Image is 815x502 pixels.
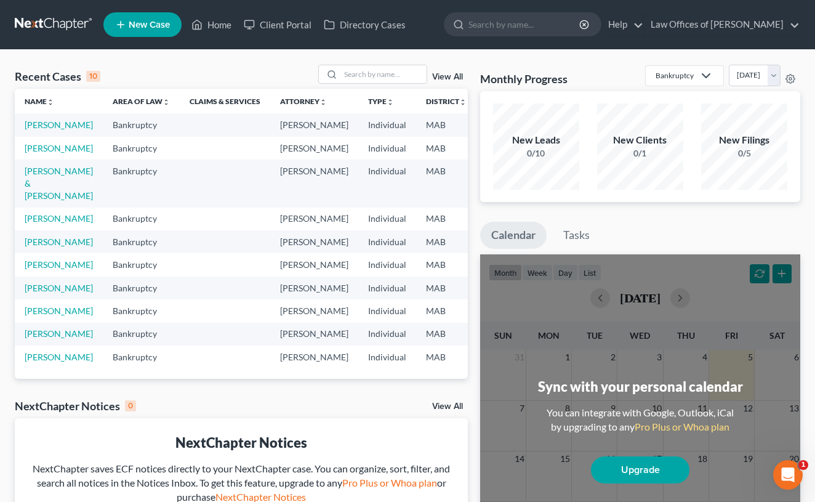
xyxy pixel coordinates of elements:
[103,299,180,322] td: Bankruptcy
[270,253,358,276] td: [PERSON_NAME]
[591,456,689,484] a: Upgrade
[459,99,467,106] i: unfold_more
[270,323,358,346] td: [PERSON_NAME]
[432,73,463,81] a: View All
[542,406,739,434] div: You can integrate with Google, Outlook, iCal by upgrading to any
[635,421,729,432] a: Pro Plus or Whoa plan
[416,299,476,322] td: MAB
[358,230,416,253] td: Individual
[25,328,93,339] a: [PERSON_NAME]
[25,166,93,201] a: [PERSON_NAME] & [PERSON_NAME]
[238,14,318,36] a: Client Portal
[86,71,100,82] div: 10
[358,113,416,136] td: Individual
[493,147,579,160] div: 0/10
[597,147,683,160] div: 0/1
[103,137,180,160] td: Bankruptcy
[129,20,170,30] span: New Case
[358,277,416,299] td: Individual
[103,253,180,276] td: Bankruptcy
[358,208,416,230] td: Individual
[416,160,476,207] td: MAB
[270,160,358,207] td: [PERSON_NAME]
[387,99,394,106] i: unfold_more
[25,352,93,362] a: [PERSON_NAME]
[270,299,358,322] td: [PERSON_NAME]
[416,137,476,160] td: MAB
[416,323,476,346] td: MAB
[358,299,416,322] td: Individual
[644,14,800,36] a: Law Offices of [PERSON_NAME]
[103,208,180,230] td: Bankruptcy
[25,143,93,153] a: [PERSON_NAME]
[270,113,358,136] td: [PERSON_NAME]
[597,133,683,147] div: New Clients
[416,230,476,253] td: MAB
[318,14,412,36] a: Directory Cases
[416,346,476,368] td: MAB
[656,70,694,81] div: Bankruptcy
[103,160,180,207] td: Bankruptcy
[270,277,358,299] td: [PERSON_NAME]
[47,99,54,106] i: unfold_more
[798,460,808,470] span: 1
[358,160,416,207] td: Individual
[270,230,358,253] td: [PERSON_NAME]
[773,460,803,490] iframe: Intercom live chat
[180,89,270,113] th: Claims & Services
[103,323,180,346] td: Bankruptcy
[103,277,180,299] td: Bankruptcy
[163,99,170,106] i: unfold_more
[358,346,416,368] td: Individual
[25,283,93,293] a: [PERSON_NAME]
[185,14,238,36] a: Home
[552,222,601,249] a: Tasks
[701,133,787,147] div: New Filings
[25,237,93,247] a: [PERSON_NAME]
[602,14,643,36] a: Help
[701,147,787,160] div: 0/5
[358,137,416,160] td: Individual
[342,477,437,488] a: Pro Plus or Whoa plan
[25,433,458,452] div: NextChapter Notices
[25,97,54,106] a: Nameunfold_more
[340,65,427,83] input: Search by name...
[416,113,476,136] td: MAB
[15,69,100,84] div: Recent Cases
[480,71,568,86] h3: Monthly Progress
[493,133,579,147] div: New Leads
[416,253,476,276] td: MAB
[15,399,136,413] div: NextChapter Notices
[270,208,358,230] td: [PERSON_NAME]
[125,400,136,411] div: 0
[480,222,547,249] a: Calendar
[103,113,180,136] td: Bankruptcy
[432,402,463,411] a: View All
[270,346,358,368] td: [PERSON_NAME]
[319,99,327,106] i: unfold_more
[25,119,93,130] a: [PERSON_NAME]
[416,208,476,230] td: MAB
[103,230,180,253] td: Bankruptcy
[25,306,93,316] a: [PERSON_NAME]
[358,323,416,346] td: Individual
[538,377,743,396] div: Sync with your personal calendar
[358,253,416,276] td: Individual
[25,213,93,224] a: [PERSON_NAME]
[468,13,581,36] input: Search by name...
[416,277,476,299] td: MAB
[368,97,394,106] a: Typeunfold_more
[270,137,358,160] td: [PERSON_NAME]
[280,97,327,106] a: Attorneyunfold_more
[426,97,467,106] a: Districtunfold_more
[25,259,93,270] a: [PERSON_NAME]
[103,346,180,368] td: Bankruptcy
[113,97,170,106] a: Area of Lawunfold_more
